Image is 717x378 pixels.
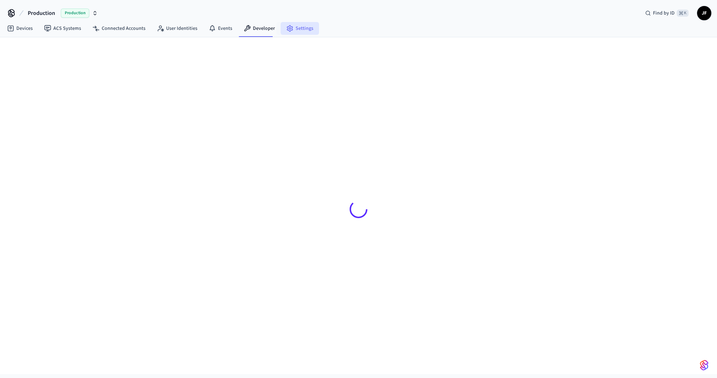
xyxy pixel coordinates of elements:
span: ⌘ K [677,10,689,17]
a: ACS Systems [38,22,87,35]
span: Production [28,9,55,17]
a: User Identities [151,22,203,35]
a: Devices [1,22,38,35]
span: JF [698,7,711,20]
button: JF [697,6,711,20]
img: SeamLogoGradient.69752ec5.svg [700,360,708,371]
a: Connected Accounts [87,22,151,35]
a: Settings [281,22,319,35]
a: Developer [238,22,281,35]
span: Production [61,9,89,18]
span: Find by ID [653,10,675,17]
div: Find by ID⌘ K [639,7,694,20]
a: Events [203,22,238,35]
